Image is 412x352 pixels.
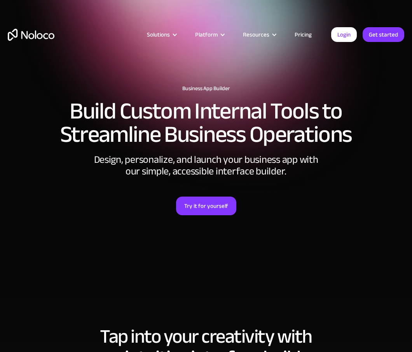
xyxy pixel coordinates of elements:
[8,85,404,92] h1: Business App Builder
[363,27,404,42] a: Get started
[147,30,170,40] div: Solutions
[185,30,233,40] div: Platform
[195,30,218,40] div: Platform
[137,30,185,40] div: Solutions
[8,99,404,146] h2: Build Custom Internal Tools to Streamline Business Operations
[331,27,357,42] a: Login
[243,30,269,40] div: Resources
[89,154,323,177] div: Design, personalize, and launch your business app with our simple, accessible interface builder.
[8,29,54,41] a: home
[176,197,236,215] a: Try it for yourself
[285,30,321,40] a: Pricing
[233,30,285,40] div: Resources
